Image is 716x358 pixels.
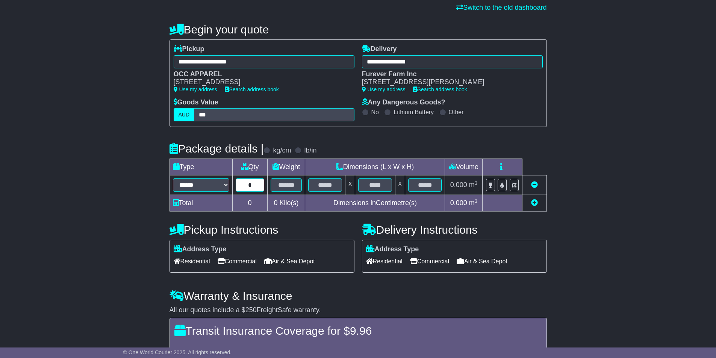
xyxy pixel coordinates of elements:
[170,195,232,211] td: Total
[174,255,210,267] span: Residential
[232,159,267,175] td: Qty
[170,290,547,302] h4: Warranty & Insurance
[174,108,195,121] label: AUD
[366,255,403,267] span: Residential
[170,306,547,314] div: All our quotes include a $ FreightSafe warranty.
[413,86,467,92] a: Search address book
[469,181,478,189] span: m
[170,159,232,175] td: Type
[362,70,535,79] div: Furever Farm Inc
[264,255,315,267] span: Air & Sea Depot
[531,199,538,207] a: Add new item
[305,195,445,211] td: Dimensions in Centimetre(s)
[174,78,347,86] div: [STREET_ADDRESS]
[410,255,449,267] span: Commercial
[273,147,291,155] label: kg/cm
[450,199,467,207] span: 0.000
[362,78,535,86] div: [STREET_ADDRESS][PERSON_NAME]
[457,255,507,267] span: Air & Sea Depot
[394,109,434,116] label: Lithium Battery
[174,98,218,107] label: Goods Value
[475,180,478,186] sup: 3
[395,175,405,195] td: x
[174,45,204,53] label: Pickup
[345,175,355,195] td: x
[531,181,538,189] a: Remove this item
[456,4,546,11] a: Switch to the old dashboard
[218,255,257,267] span: Commercial
[475,198,478,204] sup: 3
[225,86,279,92] a: Search address book
[362,98,445,107] label: Any Dangerous Goods?
[267,159,305,175] td: Weight
[362,45,397,53] label: Delivery
[174,86,217,92] a: Use my address
[450,181,467,189] span: 0.000
[267,195,305,211] td: Kilo(s)
[274,199,277,207] span: 0
[170,224,354,236] h4: Pickup Instructions
[445,159,483,175] td: Volume
[170,23,547,36] h4: Begin your quote
[174,325,542,337] h4: Transit Insurance Coverage for $
[123,349,232,355] span: © One World Courier 2025. All rights reserved.
[371,109,379,116] label: No
[366,245,419,254] label: Address Type
[245,306,257,314] span: 250
[174,245,227,254] label: Address Type
[170,142,264,155] h4: Package details |
[305,159,445,175] td: Dimensions (L x W x H)
[362,224,547,236] h4: Delivery Instructions
[449,109,464,116] label: Other
[350,325,372,337] span: 9.96
[232,195,267,211] td: 0
[362,86,406,92] a: Use my address
[174,70,347,79] div: OCC APPAREL
[469,199,478,207] span: m
[304,147,316,155] label: lb/in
